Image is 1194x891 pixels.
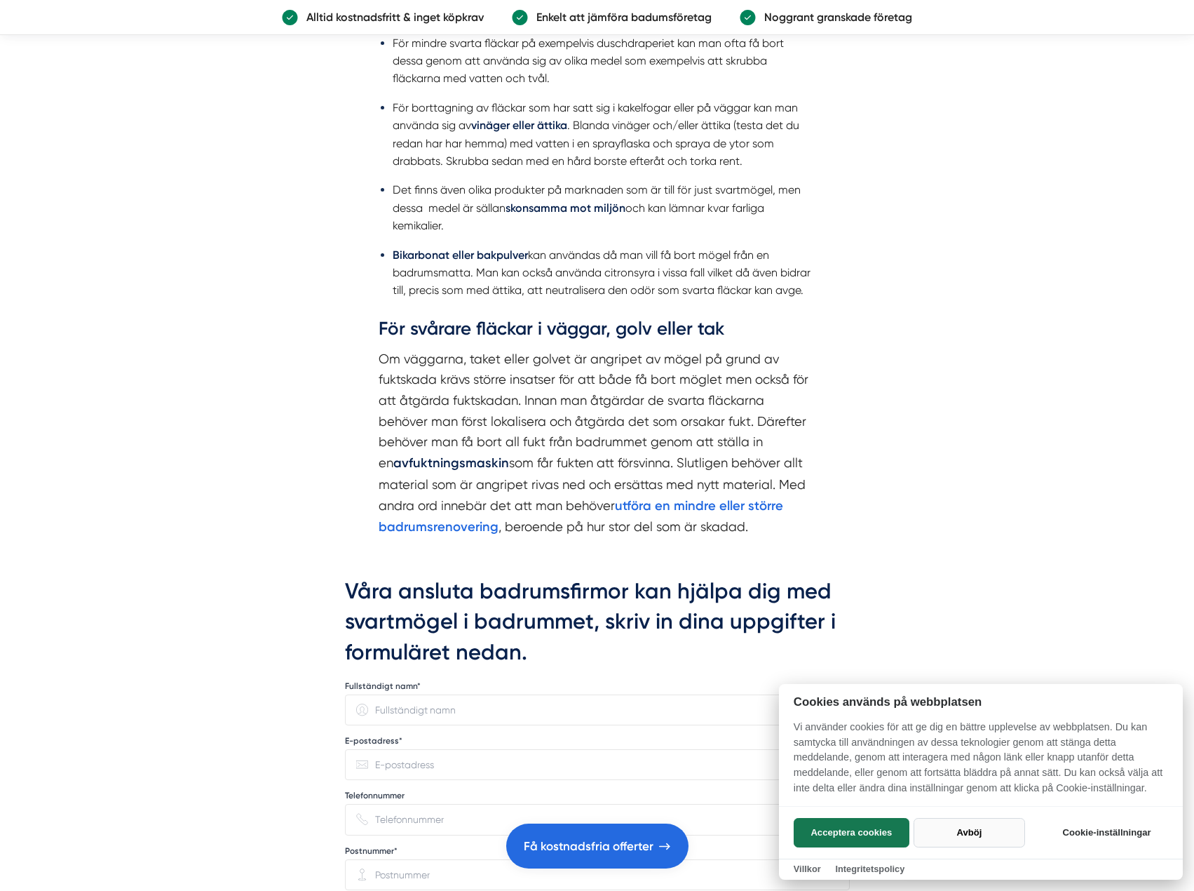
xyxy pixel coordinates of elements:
[779,695,1183,709] h2: Cookies används på webbplatsen
[794,818,909,848] button: Acceptera cookies
[779,720,1183,805] p: Vi använder cookies för att ge dig en bättre upplevelse av webbplatsen. Du kan samtycka till anvä...
[794,864,821,874] a: Villkor
[835,864,904,874] a: Integritetspolicy
[1045,818,1168,848] button: Cookie-inställningar
[914,818,1025,848] button: Avböj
